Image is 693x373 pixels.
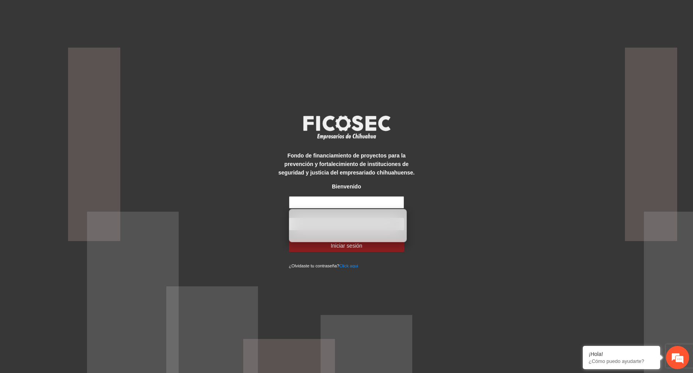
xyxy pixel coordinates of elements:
a: Click aqui [339,263,358,268]
span: Iniciar sesión [331,241,362,250]
p: ¿Cómo puedo ayudarte? [589,358,654,364]
button: Iniciar sesión [289,240,405,252]
strong: Fondo de financiamiento de proyectos para la prevención y fortalecimiento de instituciones de seg... [278,152,415,176]
small: ¿Olvidaste tu contraseña? [289,263,358,268]
img: logo [298,113,395,142]
div: ¡Hola! [589,351,654,357]
strong: Bienvenido [332,183,361,190]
